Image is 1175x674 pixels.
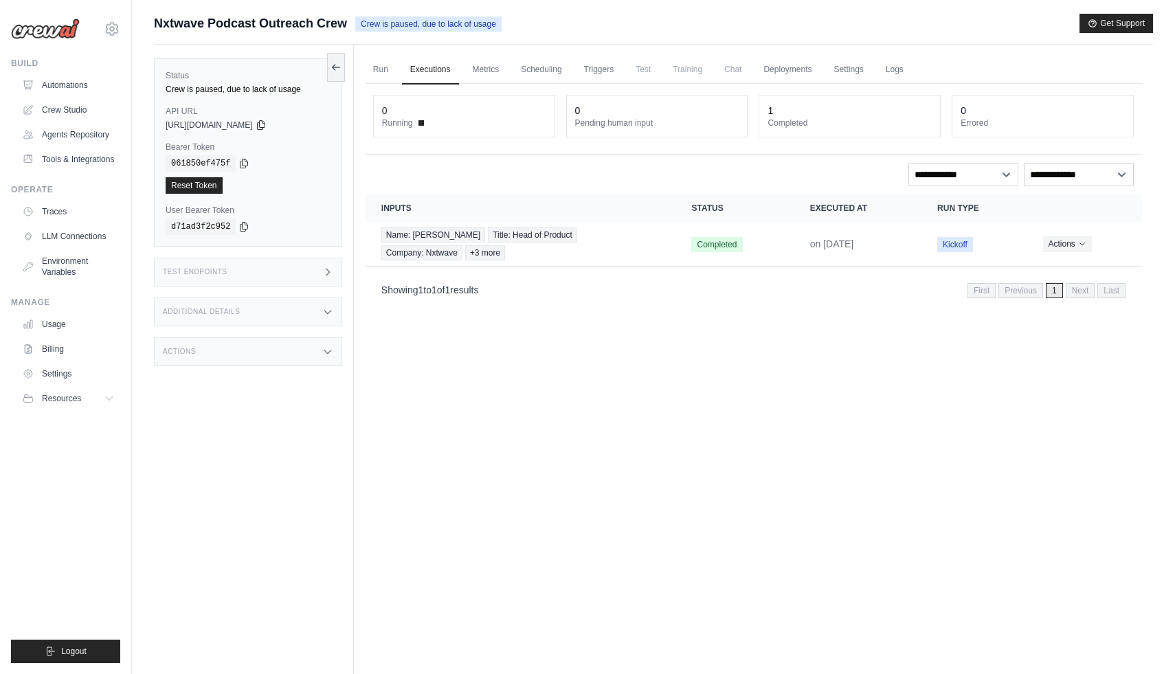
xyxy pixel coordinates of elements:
[921,194,1026,222] th: Run Type
[575,117,739,128] dt: Pending human input
[488,227,577,243] span: Title: Head of Product
[1046,283,1063,298] span: 1
[16,99,120,121] a: Crew Studio
[1079,14,1153,33] button: Get Support
[42,393,81,404] span: Resources
[16,225,120,247] a: LLM Connections
[16,148,120,170] a: Tools & Integrations
[163,348,196,356] h3: Actions
[166,177,223,194] a: Reset Token
[365,56,396,85] a: Run
[163,268,227,276] h3: Test Endpoints
[355,16,502,32] span: Crew is paused, due to lack of usage
[11,184,120,195] div: Operate
[382,104,388,117] div: 0
[166,120,253,131] span: [URL][DOMAIN_NAME]
[11,19,80,39] img: Logo
[998,283,1043,298] span: Previous
[465,245,505,260] span: +3 more
[1066,283,1095,298] span: Next
[691,237,742,252] span: Completed
[961,117,1125,128] dt: Errored
[11,58,120,69] div: Build
[513,56,570,85] a: Scheduling
[16,338,120,360] a: Billing
[576,56,623,85] a: Triggers
[675,194,793,222] th: Status
[16,124,120,146] a: Agents Repository
[768,117,932,128] dt: Completed
[402,56,459,85] a: Executions
[365,194,675,222] th: Inputs
[365,272,1142,307] nav: Pagination
[967,283,996,298] span: First
[382,117,413,128] span: Running
[937,237,973,252] span: Kickoff
[11,297,120,308] div: Manage
[16,387,120,409] button: Resources
[381,227,659,260] a: View execution details for Name
[61,646,87,657] span: Logout
[16,74,120,96] a: Automations
[465,56,508,85] a: Metrics
[877,56,912,85] a: Logs
[627,56,659,83] span: Test
[768,104,773,117] div: 1
[967,283,1126,298] nav: Pagination
[381,245,462,260] span: Company: Nxtwave
[166,218,236,235] code: d71ad3f2c952
[825,56,871,85] a: Settings
[381,227,485,243] span: Name: [PERSON_NAME]
[163,308,240,316] h3: Additional Details
[11,640,120,663] button: Logout
[1043,236,1092,252] button: Actions for execution
[664,56,710,83] span: Training is not available until the deployment is complete
[794,194,921,222] th: Executed at
[716,56,750,83] span: Chat is not available until the deployment is complete
[166,155,236,172] code: 061850ef475f
[166,106,331,117] label: API URL
[16,363,120,385] a: Settings
[961,104,966,117] div: 0
[445,284,450,295] span: 1
[154,14,347,33] span: Nxtwave Podcast Outreach Crew
[166,84,331,95] div: Crew is paused, due to lack of usage
[16,313,120,335] a: Usage
[16,250,120,283] a: Environment Variables
[1097,283,1126,298] span: Last
[166,70,331,81] label: Status
[381,283,479,297] p: Showing to of results
[166,142,331,153] label: Bearer Token
[432,284,437,295] span: 1
[365,194,1142,307] section: Crew executions table
[755,56,820,85] a: Deployments
[166,205,331,216] label: User Bearer Token
[810,238,854,249] time: February 20, 2025 at 18:02 IST
[418,284,424,295] span: 1
[575,104,581,117] div: 0
[16,201,120,223] a: Traces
